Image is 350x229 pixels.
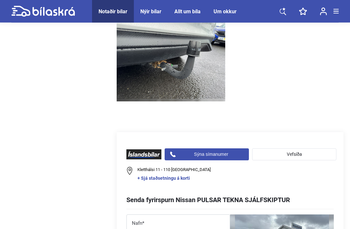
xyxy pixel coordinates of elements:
a: Vefsíða [252,149,336,161]
a: Allt um bíla [174,8,201,15]
span: Vefsíða [287,151,302,158]
a: Nýir bílar [140,8,161,15]
button: Sýna símanumer [165,149,249,161]
a: + Sjá staðsetningu á korti [137,176,334,181]
img: user-login.svg [320,7,327,16]
span: Sýna símanumer [194,151,228,158]
span: Kletthálsi 11 - 110 [GEOGRAPHIC_DATA] [137,167,334,173]
a: Um okkur [214,8,237,15]
a: Notaðir bílar [99,8,127,15]
div: Senda fyrirspurn Nissan PULSAR TEKNA SJÁLFSKIPTUR [126,196,290,204]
